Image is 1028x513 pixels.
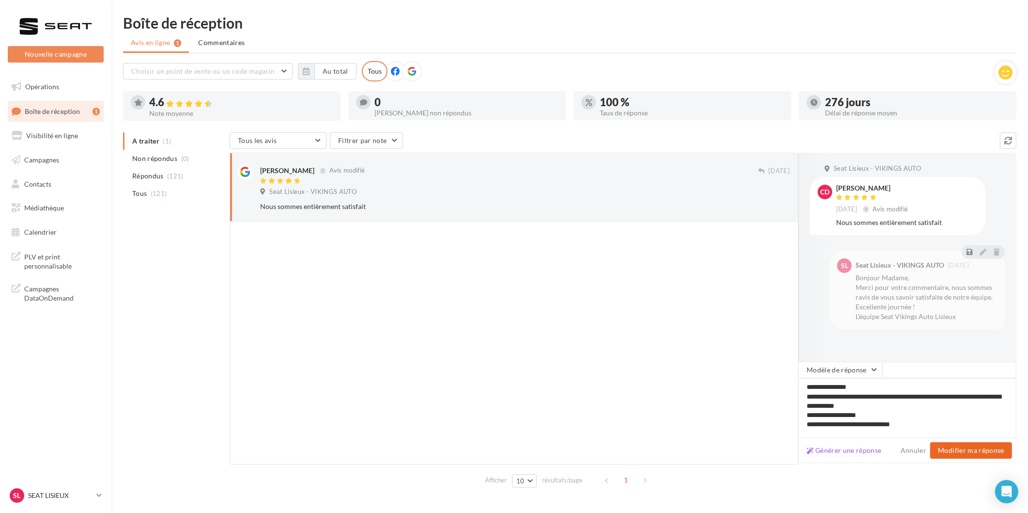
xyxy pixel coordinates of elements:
[948,262,969,269] span: [DATE]
[132,189,147,198] span: Tous
[132,171,164,181] span: Répondus
[28,491,93,500] p: SEAT LISIEUX
[167,172,184,180] span: (121)
[149,97,333,108] div: 4.6
[516,477,525,485] span: 10
[836,218,978,227] div: Nous sommes entièrement satisfait
[930,442,1012,459] button: Modifier ma réponse
[768,167,790,176] span: [DATE]
[6,246,106,275] a: PLV et print personnalisable
[834,164,921,173] span: Seat Lisieux - VIKINGS AUTO
[330,132,403,149] button: Filtrer par note
[6,150,106,170] a: Campagnes
[198,38,245,48] span: Commentaires
[374,110,558,116] div: [PERSON_NAME] non répondus
[362,61,388,81] div: Tous
[856,273,997,321] div: Bonjour Madame, Merci pour votre commentaire, nous sommes ravis de vous savoir satisfaite de notr...
[8,46,104,63] button: Nouvelle campagne
[6,77,106,97] a: Opérations
[600,110,783,116] div: Taux de réponse
[825,110,1009,116] div: Délai de réponse moyen
[803,445,886,456] button: Générer une réponse
[298,63,357,80] button: Au total
[14,491,21,500] span: SL
[856,262,944,269] div: Seat Lisieux - VIKINGS AUTO
[821,187,830,197] span: CD
[512,474,537,488] button: 10
[93,108,100,115] div: 1
[485,476,507,485] span: Afficher
[123,63,293,80] button: Choisir un point de vente ou un code magasin
[24,179,51,188] span: Contacts
[6,174,106,194] a: Contacts
[26,131,78,140] span: Visibilité en ligne
[238,136,277,144] span: Tous les avis
[798,362,883,378] button: Modèle de réponse
[836,205,857,214] span: [DATE]
[600,97,783,108] div: 100 %
[132,154,177,163] span: Non répondus
[841,261,848,271] span: SL
[181,155,189,162] span: (0)
[329,167,365,175] span: Avis modifié
[6,278,106,307] a: Campagnes DataOnDemand
[825,97,1009,108] div: 276 jours
[25,82,59,91] span: Opérations
[897,445,930,456] button: Annuler
[314,63,357,80] button: Au total
[260,166,314,176] div: [PERSON_NAME]
[836,185,910,192] div: [PERSON_NAME]
[230,132,327,149] button: Tous les avis
[24,204,64,212] span: Médiathèque
[24,156,59,164] span: Campagnes
[24,282,100,303] span: Campagnes DataOnDemand
[25,107,80,115] span: Boîte de réception
[542,476,582,485] span: résultats/page
[149,110,333,117] div: Note moyenne
[269,188,357,196] span: Seat Lisieux - VIKINGS AUTO
[618,472,634,488] span: 1
[6,126,106,146] a: Visibilité en ligne
[6,222,106,242] a: Calendrier
[131,67,275,75] span: Choisir un point de vente ou un code magasin
[873,205,908,213] span: Avis modifié
[8,486,104,505] a: SL SEAT LISIEUX
[6,101,106,122] a: Boîte de réception1
[123,16,1016,30] div: Boîte de réception
[24,250,100,271] span: PLV et print personnalisable
[6,198,106,218] a: Médiathèque
[374,97,558,108] div: 0
[24,228,57,236] span: Calendrier
[151,190,167,197] span: (121)
[995,480,1018,503] div: Open Intercom Messenger
[260,202,727,211] div: Nous sommes entièrement satisfait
